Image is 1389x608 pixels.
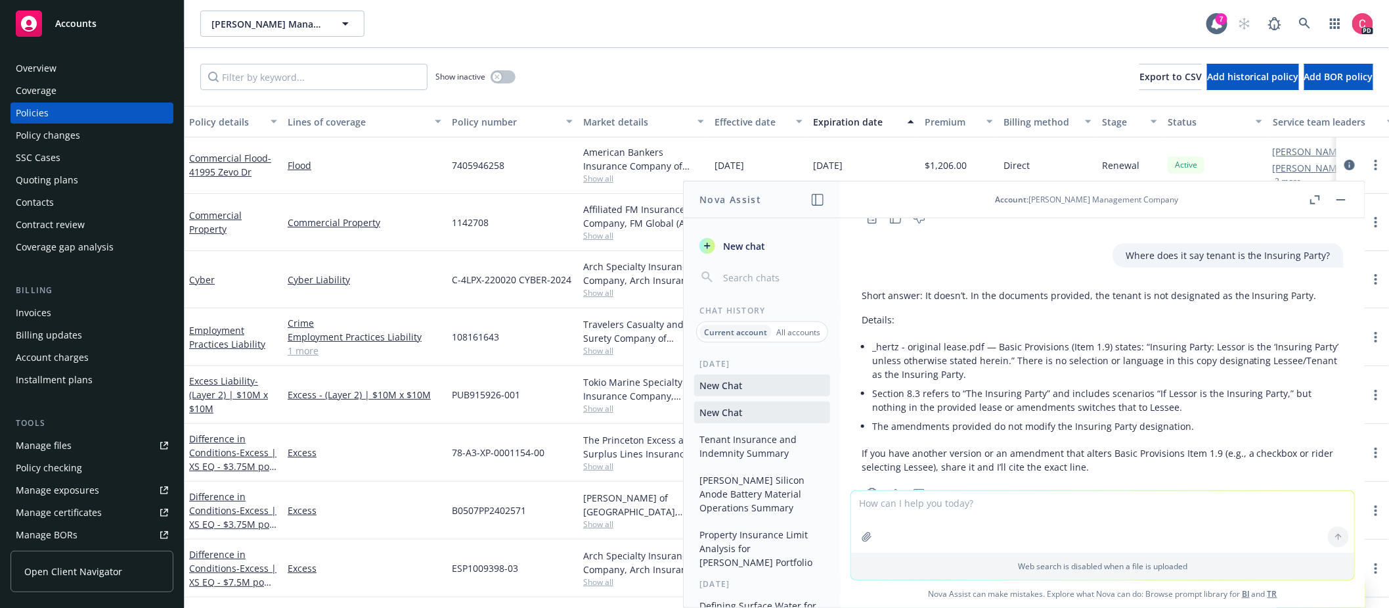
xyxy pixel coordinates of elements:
span: Show all [583,173,704,184]
span: B0507PP2402571 [452,503,526,517]
div: Status [1168,115,1248,129]
span: 78-A3-XP-0001154-00 [452,446,544,459]
a: [PERSON_NAME] [1273,145,1346,158]
a: more [1368,157,1384,173]
span: Show all [583,287,704,298]
span: New chat [720,239,765,253]
button: [PERSON_NAME] Silicon Anode Battery Material Operations Summary [694,469,830,519]
div: Tokio Marine Specialty Insurance Company, Philadelphia Insurance Companies [583,375,704,403]
div: Account charges [16,347,89,368]
div: Policy checking [16,457,82,479]
a: Commercial Property [288,216,441,229]
li: The amendments provided do not modify the Insuring Party designation. [872,417,1344,436]
span: Renewal [1102,158,1139,172]
div: 7 [1216,13,1227,25]
div: [PERSON_NAME] of [GEOGRAPHIC_DATA], [GEOGRAPHIC_DATA] [583,491,704,519]
a: Manage files [11,435,173,456]
span: - (Layer 2) | $10M x $10M [189,375,268,415]
a: Account charges [11,347,173,368]
button: Export to CSV [1139,64,1202,90]
a: Cyber Liability [288,273,441,287]
span: Direct [1003,158,1030,172]
p: Web search is disabled when a file is uploaded [859,561,1346,572]
span: - Excess | XS EQ - $7.5M po $10M x $10M [189,562,276,602]
button: Property Insurance Limit Analysis for [PERSON_NAME] Portfolio [694,524,830,573]
a: Policy checking [11,457,173,479]
span: Show all [583,461,704,472]
button: Premium [919,106,998,137]
p: Current account [704,327,767,338]
span: - Excess | XS EQ - $3.75M po $10M x $20M [189,504,276,544]
a: Report a Bug [1262,11,1288,37]
a: Commercial Flood [189,152,271,178]
button: New Chat [694,402,830,423]
div: : [PERSON_NAME] Management Company [996,194,1179,205]
div: Market details [583,115,690,129]
button: Stage [1097,106,1162,137]
button: Policy number [447,106,578,137]
a: Coverage gap analysis [11,237,173,258]
a: Excess Liability [189,375,268,415]
a: more [1368,271,1384,287]
div: Travelers Casualty and Surety Company of America, Travelers Insurance, CRC Group [583,317,704,345]
a: Employment Practices Liability [288,330,441,344]
button: Lines of coverage [282,106,447,137]
span: PUB915926-001 [452,388,520,402]
a: Flood [288,158,441,172]
a: Start snowing [1231,11,1258,37]
a: Billing updates [11,325,173,346]
span: Account [996,194,1027,205]
span: Show all [583,403,704,414]
a: Policies [11,103,173,124]
a: more [1368,387,1384,403]
span: Active [1173,159,1199,171]
a: more [1368,329,1384,345]
a: Excess - (Layer 2) | $10M x $10M [288,388,441,402]
span: Manage exposures [11,480,173,501]
span: - Excess | XS EQ - $3.75M po $10M x $20M [189,446,276,486]
input: Search chats [720,268,825,287]
div: Installment plans [16,369,93,390]
div: Manage certificates [16,502,102,523]
button: New Chat [694,375,830,396]
div: Expiration date [813,115,900,129]
div: Coverage gap analysis [16,237,114,258]
div: Manage files [16,435,72,456]
a: 1 more [288,344,441,358]
div: Premium [925,115,979,129]
a: Coverage [11,80,173,101]
a: Contract review [11,214,173,235]
div: Tools [11,417,173,430]
button: Thumbs down [909,484,930,503]
p: If you have another version or an amendment that alters Basic Provisions Item 1.9 (e.g., a checkb... [862,446,1344,474]
a: [PERSON_NAME] [1273,161,1346,175]
div: Policy number [452,115,558,129]
a: Contacts [11,192,173,213]
a: Excess [288,503,441,517]
a: Invoices [11,302,173,323]
li: Section 8.3 refers to “The Insuring Party” and includes scenarios “If Lessor is the Insuring Part... [872,384,1344,417]
img: photo [1352,13,1373,34]
p: Details: [862,313,1344,327]
div: Affiliated FM Insurance Company, FM Global (AFM) [583,202,704,230]
button: Status [1162,106,1268,137]
span: Nova Assist can make mistakes. Explore what Nova can do: Browse prompt library for and [846,580,1359,607]
div: Billing method [1003,115,1077,129]
span: Accounts [55,18,97,29]
svg: Copy to clipboard [866,488,878,500]
div: Effective date [715,115,788,129]
button: Add historical policy [1207,64,1299,90]
button: Expiration date [808,106,919,137]
a: Difference in Conditions [189,490,276,544]
button: Tenant Insurance and Indemnity Summary [694,429,830,464]
a: Excess [288,561,441,575]
span: Open Client Navigator [24,565,122,578]
div: Quoting plans [16,170,78,191]
span: [DATE] [715,158,744,172]
span: Add BOR policy [1304,70,1373,83]
span: [PERSON_NAME] Management Company [211,17,325,31]
div: Service team leaders [1273,115,1379,129]
span: 108161643 [452,330,499,344]
span: [DATE] [813,158,843,172]
a: Policy changes [11,125,173,146]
